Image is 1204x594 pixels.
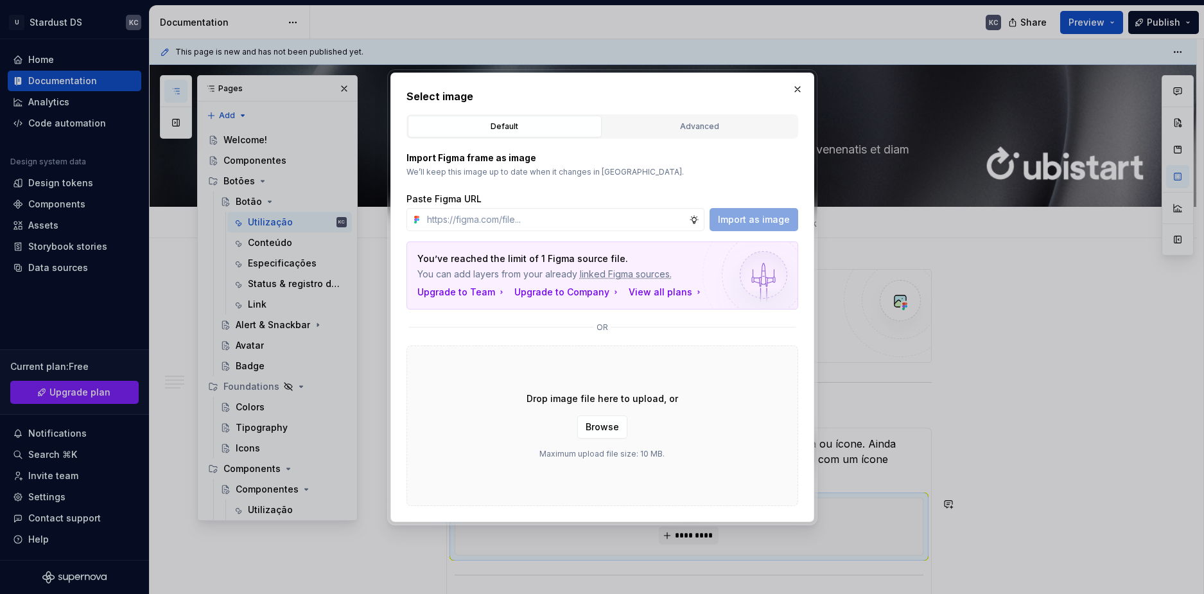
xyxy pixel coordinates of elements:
input: https://figma.com/file... [422,208,689,231]
p: We’ll keep this image up to date when it changes in [GEOGRAPHIC_DATA]. [406,167,798,177]
p: Maximum upload file size: 10 MB. [539,449,665,459]
button: Browse [577,415,627,439]
p: Import Figma frame as image [406,152,798,164]
span: You can add layers from your already [417,268,697,281]
p: You’ve reached the limit of 1 Figma source file. [417,252,697,265]
span: linked Figma sources. [580,268,672,281]
div: Advanced [607,120,792,133]
button: Upgrade to Team [417,286,507,299]
button: Upgrade to Company [514,286,621,299]
p: or [597,322,608,333]
h2: Select image [406,89,798,104]
p: Drop image file here to upload, or [527,392,678,405]
label: Paste Figma URL [406,193,482,205]
div: Default [412,120,597,133]
button: View all plans [629,286,704,299]
span: Browse [586,421,619,433]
